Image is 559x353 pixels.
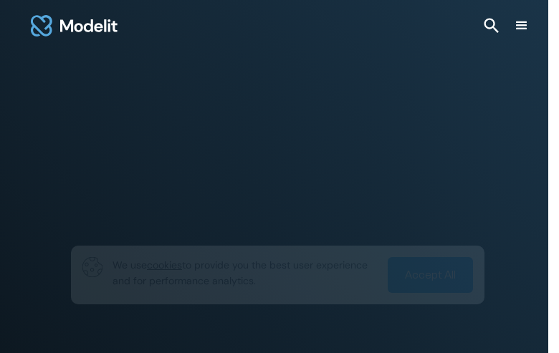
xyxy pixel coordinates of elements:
[29,9,120,43] img: modelit logo
[388,257,473,293] a: Accept All
[29,9,120,43] a: home
[147,258,182,271] span: cookies
[513,17,530,34] div: menu
[113,257,378,289] p: We use to provide you the best user experience and for performance analytics.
